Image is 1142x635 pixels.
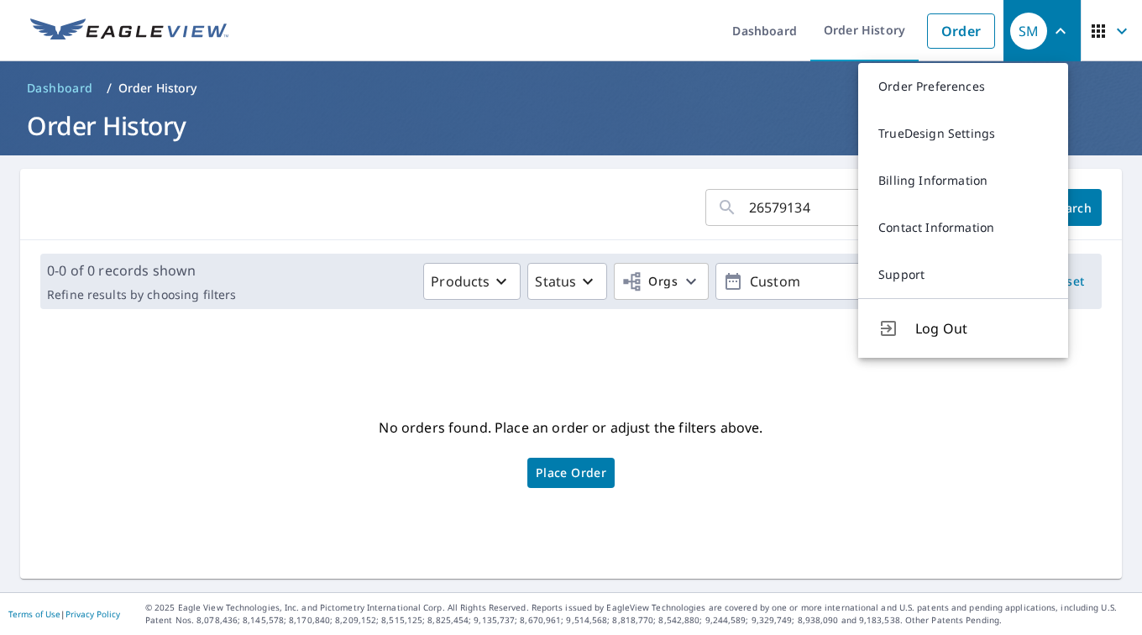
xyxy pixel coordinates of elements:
button: Orgs [614,263,709,300]
span: Search [1055,200,1088,216]
p: Order History [118,80,197,97]
button: Log Out [858,298,1068,358]
a: TrueDesign Settings [858,110,1068,157]
a: Order [927,13,995,49]
p: Refine results by choosing filters [47,287,236,302]
button: Reset [1041,263,1095,300]
a: Dashboard [20,75,100,102]
button: Custom [715,263,967,300]
p: 0-0 of 0 records shown [47,260,236,281]
p: © 2025 Eagle View Technologies, Inc. and Pictometry International Corp. All Rights Reserved. Repo... [145,601,1134,627]
a: Place Order [527,458,615,488]
span: Dashboard [27,80,93,97]
button: Status [527,263,607,300]
h1: Order History [20,108,1122,143]
span: Place Order [536,469,606,477]
nav: breadcrumb [20,75,1122,102]
a: Terms of Use [8,608,60,620]
span: Reset [1048,271,1088,292]
div: SM [1010,13,1047,50]
span: Log Out [915,318,1048,338]
a: Billing Information [858,157,1068,204]
p: No orders found. Place an order or adjust the filters above. [379,414,762,441]
input: Address, Report #, Claim ID, etc. [749,184,996,231]
p: Custom [743,267,940,297]
button: Search [1041,189,1102,226]
li: / [107,78,112,98]
p: Products [431,271,490,291]
a: Privacy Policy [65,608,120,620]
p: | [8,609,120,619]
img: EV Logo [30,18,228,44]
p: Status [535,271,576,291]
a: Support [858,251,1068,298]
button: Products [423,263,521,300]
a: Contact Information [858,204,1068,251]
span: Orgs [621,271,678,292]
a: Order Preferences [858,63,1068,110]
